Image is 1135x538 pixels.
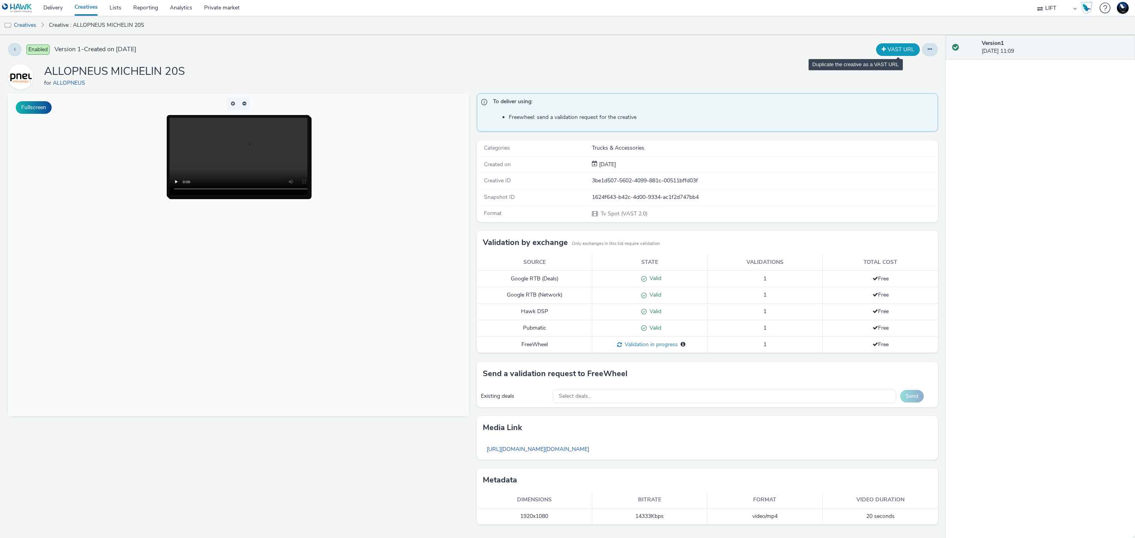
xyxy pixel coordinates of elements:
span: Snapshot ID [484,193,515,201]
span: Categories [484,144,510,152]
span: Free [873,324,889,332]
td: Google RTB (Deals) [477,271,592,287]
td: Google RTB (Network) [477,287,592,304]
th: Format [707,492,823,508]
td: 1920x1080 [477,508,592,525]
td: 14333 Kbps [592,508,708,525]
span: Created on [484,161,511,168]
td: FreeWheel [477,336,592,353]
h3: Validation by exchange [483,237,568,249]
th: Source [477,254,592,271]
span: Valid [647,291,661,299]
img: Hawk Academy [1081,2,1092,14]
span: Enabled [26,45,50,55]
span: 1 [763,341,767,348]
th: Total cost [823,254,938,271]
button: VAST URL [876,43,920,56]
span: Creative ID [484,177,511,184]
img: ALLOPNEUS [9,65,32,88]
span: Tv Spot (VAST 2.0) [600,210,648,217]
div: Creation 03 October 2025, 11:09 [597,161,616,169]
th: State [592,254,708,271]
span: Version 1 - Created on [DATE] [54,45,136,54]
a: [URL][DOMAIN_NAME][DOMAIN_NAME] [483,442,593,457]
span: 1 [763,308,767,315]
h3: Metadata [483,474,517,486]
span: Free [873,308,889,315]
span: Free [873,341,889,348]
img: Support Hawk [1117,2,1129,14]
th: Bitrate [592,492,708,508]
img: tv [4,22,12,30]
td: Hawk DSP [477,304,592,320]
a: ALLOPNEUS [8,73,36,80]
th: Video duration [823,492,938,508]
div: 1624f643-b42c-4d00-9334-ac1f2d747bb4 [592,193,937,201]
span: for [44,79,53,87]
span: Validation in progress [622,341,678,348]
span: Valid [647,308,661,315]
div: Existing deals [481,392,549,400]
div: [DATE] 11:09 [982,39,1129,56]
th: Dimensions [477,492,592,508]
h3: Send a validation request to FreeWheel [483,368,627,380]
td: 20 seconds [823,508,938,525]
div: Trucks & Accessories [592,144,937,152]
a: Creative : ALLOPNEUS MICHELIN 20S [45,16,148,35]
strong: Version 1 [982,39,1004,47]
span: Free [873,291,889,299]
span: [DATE] [597,161,616,168]
button: Fullscreen [16,101,52,114]
span: Valid [647,275,661,282]
a: ALLOPNEUS [53,79,88,87]
h1: ALLOPNEUS MICHELIN 20S [44,64,185,79]
td: Pubmatic [477,320,592,336]
span: Valid [647,324,661,332]
span: 1 [763,291,767,299]
button: Send [900,390,924,403]
img: undefined Logo [2,3,32,13]
span: Select deals... [559,393,592,400]
span: To deliver using: [493,98,930,108]
span: 1 [763,324,767,332]
div: Duplicate the creative as a VAST URL [874,43,922,56]
span: Free [873,275,889,282]
div: 3be1d507-5602-4099-881c-00511bffd03f [592,177,937,185]
span: Format [484,210,502,217]
td: video/mp4 [707,508,823,525]
th: Validations [707,254,823,271]
small: Only exchanges in this list require validation [572,241,660,247]
li: Freewheel: send a validation request for the creative [509,113,934,121]
a: Hawk Academy [1081,2,1096,14]
span: 1 [763,275,767,282]
h3: Media link [483,422,522,434]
